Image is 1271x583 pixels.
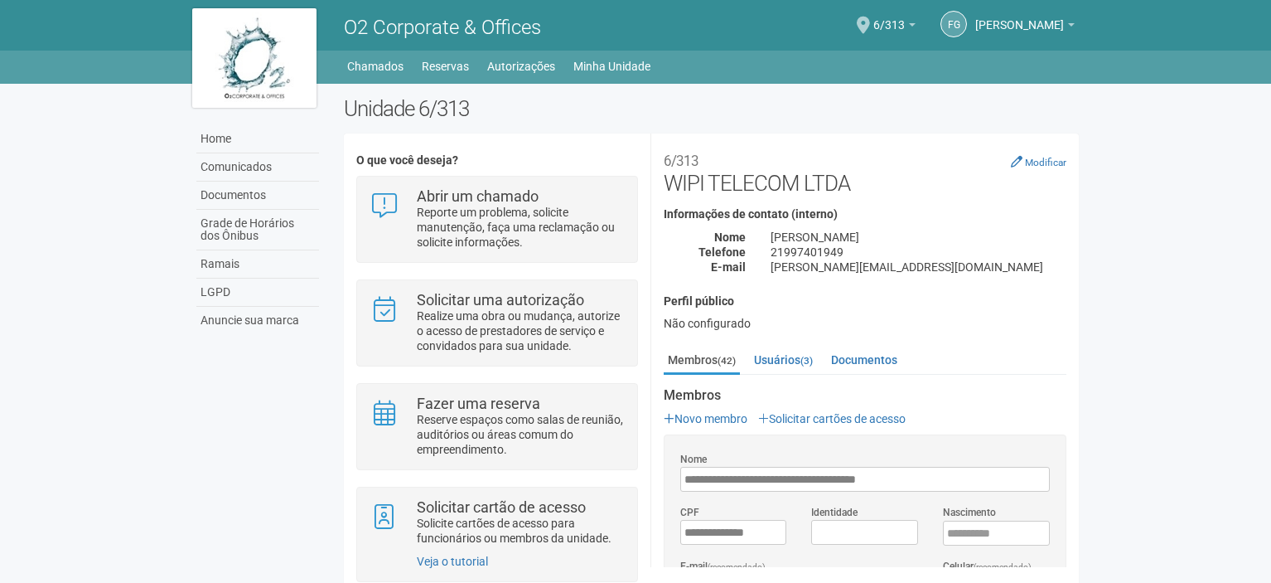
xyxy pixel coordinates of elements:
a: Novo membro [664,412,747,425]
a: Veja o tutorial [417,555,488,568]
h4: Informações de contato (interno) [664,208,1066,221]
span: (recomendado) [708,562,766,571]
p: Reporte um problema, solicite manutenção, faça uma reclamação ou solicite informações. [417,205,625,250]
label: Celular [943,559,1032,575]
a: Ramais [196,250,319,279]
a: Fazer uma reserva Reserve espaços como salas de reunião, auditórios ou áreas comum do empreendime... [370,396,624,457]
strong: E-mail [711,260,746,274]
a: Anuncie sua marca [196,307,319,334]
a: Reservas [422,55,469,78]
a: Grade de Horários dos Ônibus [196,210,319,250]
a: Minha Unidade [573,55,650,78]
strong: Telefone [698,245,746,259]
a: Solicitar cartões de acesso [758,412,906,425]
label: E-mail [680,559,766,575]
small: (42) [718,355,736,367]
strong: Solicitar cartão de acesso [417,498,586,516]
a: Usuários(3) [750,347,817,372]
strong: Abrir um chamado [417,187,539,205]
a: Autorizações [487,55,555,78]
a: Home [196,125,319,153]
img: logo.jpg [192,8,317,108]
p: Solicite cartões de acesso para funcionários ou membros da unidade. [417,516,625,546]
small: 6/313 [664,153,698,169]
small: (3) [800,355,813,367]
label: Nascimento [943,505,996,520]
label: Nome [680,452,707,467]
div: Não configurado [664,316,1066,331]
div: 21997401949 [758,245,1079,260]
strong: Solicitar uma autorização [417,291,584,309]
a: Solicitar cartão de acesso Solicite cartões de acesso para funcionários ou membros da unidade. [370,500,624,546]
a: Abrir um chamado Reporte um problema, solicite manutenção, faça uma reclamação ou solicite inform... [370,189,624,250]
a: Solicitar uma autorização Realize uma obra ou mudança, autorize o acesso de prestadores de serviç... [370,293,624,353]
span: O2 Corporate & Offices [344,16,541,39]
a: 6/313 [873,21,916,34]
h2: WIPI TELECOM LTDA [664,146,1066,196]
span: 6/313 [873,2,905,32]
a: Comunicados [196,153,319,182]
label: CPF [680,505,699,520]
p: Realize uma obra ou mudança, autorize o acesso de prestadores de serviço e convidados para sua un... [417,309,625,353]
span: Felipe Gomes Monis [975,2,1064,32]
a: Modificar [1011,155,1066,168]
h4: Perfil público [664,295,1066,308]
a: [PERSON_NAME] [975,21,1075,34]
a: LGPD [196,279,319,307]
a: Documentos [196,182,319,210]
strong: Fazer uma reserva [417,395,540,412]
p: Reserve espaços como salas de reunião, auditórios ou áreas comum do empreendimento. [417,412,625,457]
a: Membros(42) [664,347,740,375]
div: [PERSON_NAME] [758,230,1079,245]
strong: Nome [714,231,746,244]
a: FG [940,11,967,37]
a: Chamados [347,55,404,78]
small: Modificar [1025,157,1066,168]
label: Identidade [811,505,858,520]
h4: O que você deseja? [356,154,637,167]
span: (recomendado) [974,562,1032,571]
strong: Membros [664,388,1066,403]
div: [PERSON_NAME][EMAIL_ADDRESS][DOMAIN_NAME] [758,260,1079,274]
a: Documentos [827,347,901,372]
h2: Unidade 6/313 [344,96,1079,121]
